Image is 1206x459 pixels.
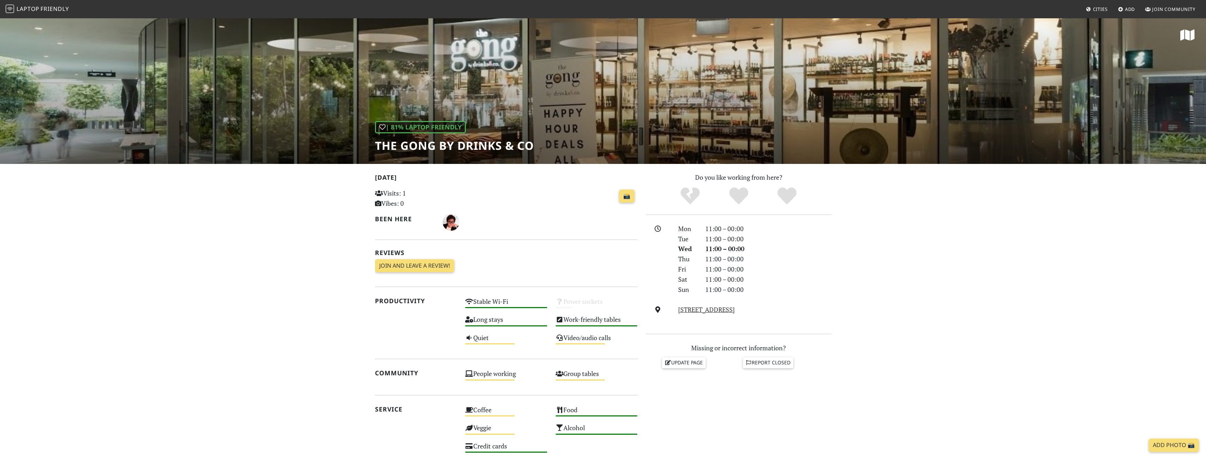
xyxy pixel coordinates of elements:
h2: Service [375,406,457,413]
div: 11:00 – 00:00 [701,234,836,244]
a: Cities [1083,3,1111,15]
div: No [666,186,714,206]
div: Long stays [461,314,551,332]
div: 11:00 – 00:00 [701,264,836,274]
div: Food [551,404,642,422]
div: Quiet [461,332,551,350]
h2: [DATE] [375,174,638,184]
a: Report closed [743,357,794,368]
div: People working [461,368,551,386]
h1: The Gong by Drinks & Co [375,139,534,152]
div: Coffee [461,404,551,422]
p: Visits: 1 Vibes: 0 [375,188,457,209]
div: 11:00 – 00:00 [701,244,836,254]
div: Veggie [461,422,551,440]
div: 11:00 – 00:00 [701,285,836,295]
div: Credit cards [461,440,551,458]
div: Mon [674,224,701,234]
div: Thu [674,254,701,264]
div: Definitely! [763,186,811,206]
div: Power sockets [551,296,642,314]
a: Join and leave a review! [375,259,454,273]
span: Friendly [40,5,69,13]
a: LaptopFriendly LaptopFriendly [6,3,69,15]
div: 11:00 – 00:00 [701,274,836,285]
div: Video/audio calls [551,332,642,350]
span: Join Community [1152,6,1195,12]
div: Wed [674,244,701,254]
div: Work-friendly tables [551,314,642,332]
span: Laptop [17,5,39,13]
div: 11:00 – 00:00 [701,254,836,264]
a: 📸 [619,190,635,203]
p: Missing or incorrect information? [646,343,831,353]
div: Tue [674,234,701,244]
div: Sat [674,274,701,285]
h2: Been here [375,215,435,223]
a: [STREET_ADDRESS] [678,305,735,314]
span: Add [1125,6,1135,12]
p: Do you like working from here? [646,172,831,183]
h2: Community [375,369,457,377]
h2: Productivity [375,297,457,305]
div: Yes [714,186,763,206]
span: Albert Soerjonoto [443,217,460,226]
div: | 81% Laptop Friendly [375,121,466,133]
div: Fri [674,264,701,274]
h2: Reviews [375,249,638,256]
div: 11:00 – 00:00 [701,224,836,234]
div: Stable Wi-Fi [461,296,551,314]
a: Update page [662,357,706,368]
img: 2075-albert.jpg [443,214,460,231]
a: Add Photo 📸 [1149,439,1199,452]
div: Alcohol [551,422,642,440]
div: Sun [674,285,701,295]
img: LaptopFriendly [6,5,14,13]
span: Cities [1093,6,1108,12]
a: Join Community [1142,3,1198,15]
a: Add [1115,3,1138,15]
div: Group tables [551,368,642,386]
